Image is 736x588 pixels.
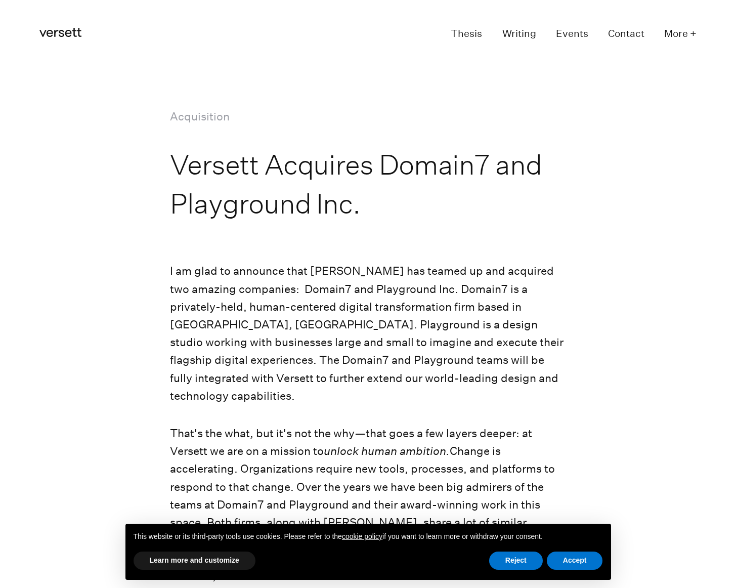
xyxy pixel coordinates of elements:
[117,516,619,588] div: Notice
[608,25,644,44] a: Contact
[556,25,588,44] a: Events
[125,524,611,550] div: This website or its third-party tools use cookies. Please refer to the if you want to learn more ...
[489,552,543,570] button: Reject
[664,25,697,44] button: More +
[170,425,566,585] p: That's the what, but it's not the why—that goes a few layers deeper: at Versett we are on a missi...
[451,25,482,44] a: Thesis
[502,25,536,44] a: Writing
[547,552,603,570] button: Accept
[170,108,566,125] p: Acquisition
[342,532,382,540] a: cookie policy
[134,552,255,570] button: Learn more and customize
[324,444,450,457] em: unlock human ambition.
[170,145,566,223] h1: Versett Acquires Domain7 and Playground Inc.
[170,262,566,405] p: I am glad to announce that [PERSON_NAME] has teamed up and acquired two amazing companies: Domain...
